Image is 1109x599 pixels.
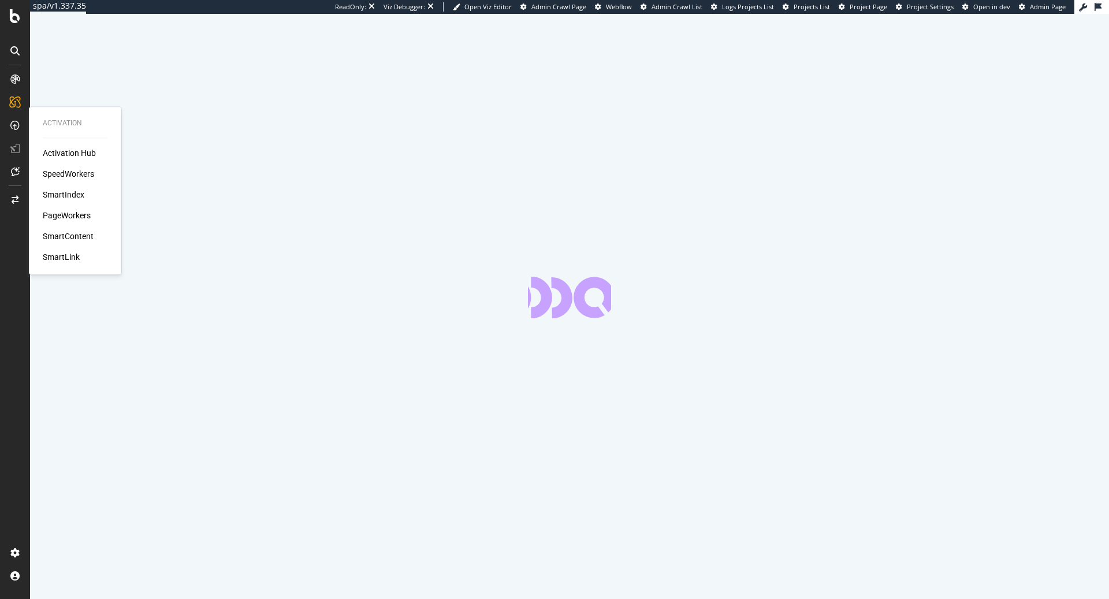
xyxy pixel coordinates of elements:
[962,2,1010,12] a: Open in dev
[722,2,774,11] span: Logs Projects List
[43,189,84,200] a: SmartIndex
[1019,2,1066,12] a: Admin Page
[896,2,954,12] a: Project Settings
[531,2,586,11] span: Admin Crawl Page
[384,2,425,12] div: Viz Debugger:
[595,2,632,12] a: Webflow
[839,2,887,12] a: Project Page
[43,147,96,159] a: Activation Hub
[464,2,512,11] span: Open Viz Editor
[528,277,611,318] div: animation
[520,2,586,12] a: Admin Crawl Page
[43,251,80,263] a: SmartLink
[43,118,107,128] div: Activation
[711,2,774,12] a: Logs Projects List
[1030,2,1066,11] span: Admin Page
[973,2,1010,11] span: Open in dev
[43,168,94,180] a: SpeedWorkers
[652,2,702,11] span: Admin Crawl List
[43,210,91,221] a: PageWorkers
[606,2,632,11] span: Webflow
[335,2,366,12] div: ReadOnly:
[907,2,954,11] span: Project Settings
[453,2,512,12] a: Open Viz Editor
[794,2,830,11] span: Projects List
[850,2,887,11] span: Project Page
[43,230,94,242] a: SmartContent
[641,2,702,12] a: Admin Crawl List
[783,2,830,12] a: Projects List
